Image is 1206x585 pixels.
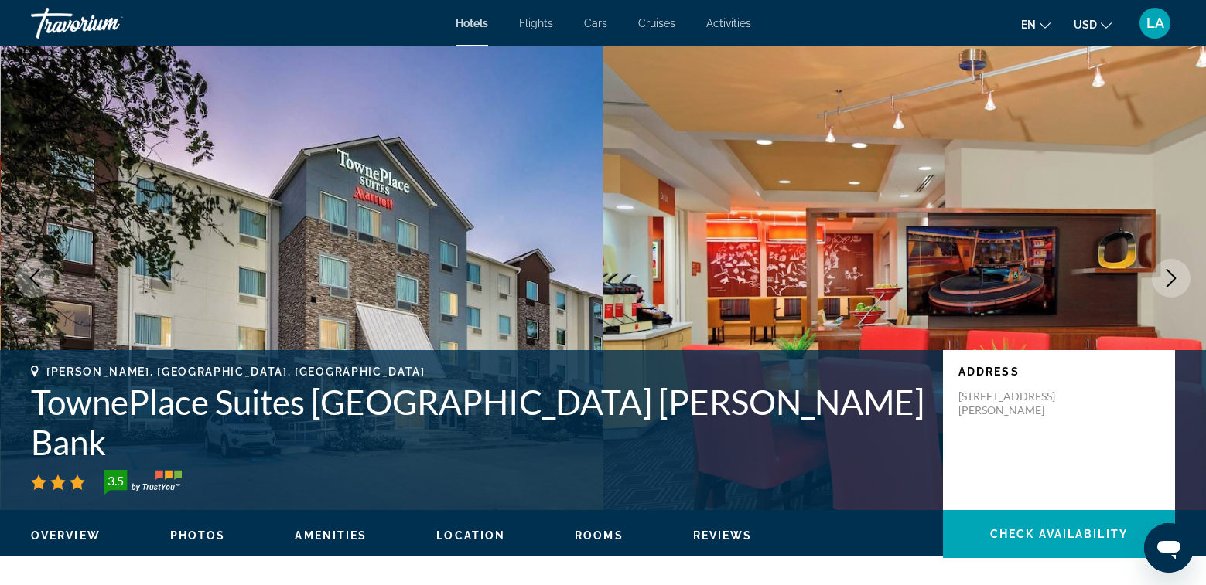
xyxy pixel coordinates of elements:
button: Rooms [575,529,623,542]
div: 3.5 [100,471,131,490]
span: Overview [31,529,101,542]
a: Cruises [638,17,675,29]
a: Cars [584,17,607,29]
a: Travorium [31,3,186,43]
span: USD [1074,19,1097,31]
iframe: Button to launch messaging window [1144,523,1194,573]
button: Amenities [295,529,367,542]
a: Activities [706,17,751,29]
button: Previous image [15,259,54,298]
button: Location [436,529,505,542]
p: Address [958,366,1160,378]
button: Check Availability [943,510,1175,558]
span: LA [1146,15,1164,31]
button: Change language [1021,13,1051,36]
button: Overview [31,529,101,542]
button: User Menu [1135,7,1175,39]
span: Check Availability [990,528,1128,540]
span: en [1021,19,1036,31]
span: Reviews [693,529,753,542]
button: Next image [1152,259,1191,298]
span: Amenities [295,529,367,542]
a: Hotels [456,17,488,29]
h1: TownePlace Suites [GEOGRAPHIC_DATA] [PERSON_NAME] Bank [31,382,928,462]
span: [PERSON_NAME], [GEOGRAPHIC_DATA], [GEOGRAPHIC_DATA] [46,366,425,378]
span: Rooms [575,529,623,542]
button: Reviews [693,529,753,542]
span: Photos [170,529,226,542]
img: trustyou-badge-hor.svg [104,470,182,495]
a: Flights [519,17,553,29]
button: Photos [170,529,226,542]
p: [STREET_ADDRESS][PERSON_NAME] [958,389,1082,417]
button: Change currency [1074,13,1112,36]
span: Location [436,529,505,542]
